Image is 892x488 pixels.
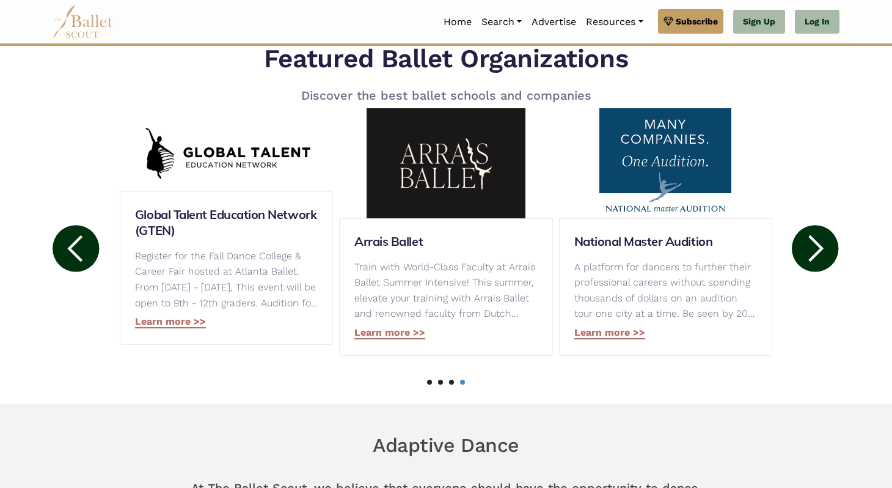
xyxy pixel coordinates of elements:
a: Sign Up [733,10,785,34]
a: Log In [795,10,839,34]
a: Learn more >> [135,316,206,328]
a: Advertise [527,9,581,35]
a: Learn more >> [354,327,425,339]
img: Global Talent Education Network (GTEN) logo [120,119,333,191]
a: Home [439,9,477,35]
a: National Master Audition [574,234,757,250]
img: National Master Audition logo [559,108,772,218]
a: Global Talent Education Network (GTEN) [135,207,318,238]
h6: Adaptive Dance [53,433,839,459]
span: Subscribe [676,15,718,28]
p: Register for the Fall Dance College & Career Fair hosted at Atlanta Ballet. From [DATE] - [DATE],... [135,248,318,311]
p: Discover the best ballet schools and companies [254,86,638,105]
a: 2 [438,380,443,385]
a: 4 [460,380,465,385]
a: Resources [581,9,648,35]
a: Search [477,9,527,35]
a: Arrais Ballet [354,234,537,250]
p: Train with World-Class Faculty at Arrais Ballet Summer Intensive! This summer, elevate your train... [354,259,537,322]
h5: Featured Ballet Organizations [254,42,638,76]
a: Learn more >> [574,327,645,339]
a: 1 [427,380,432,385]
a: Subscribe [658,9,723,34]
img: Arrais Ballet logo [339,108,552,218]
a: 3 [449,380,454,385]
p: A platform for dancers to further their professional careers without spending thousands of dollar... [574,259,757,322]
img: gem.svg [664,15,673,28]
